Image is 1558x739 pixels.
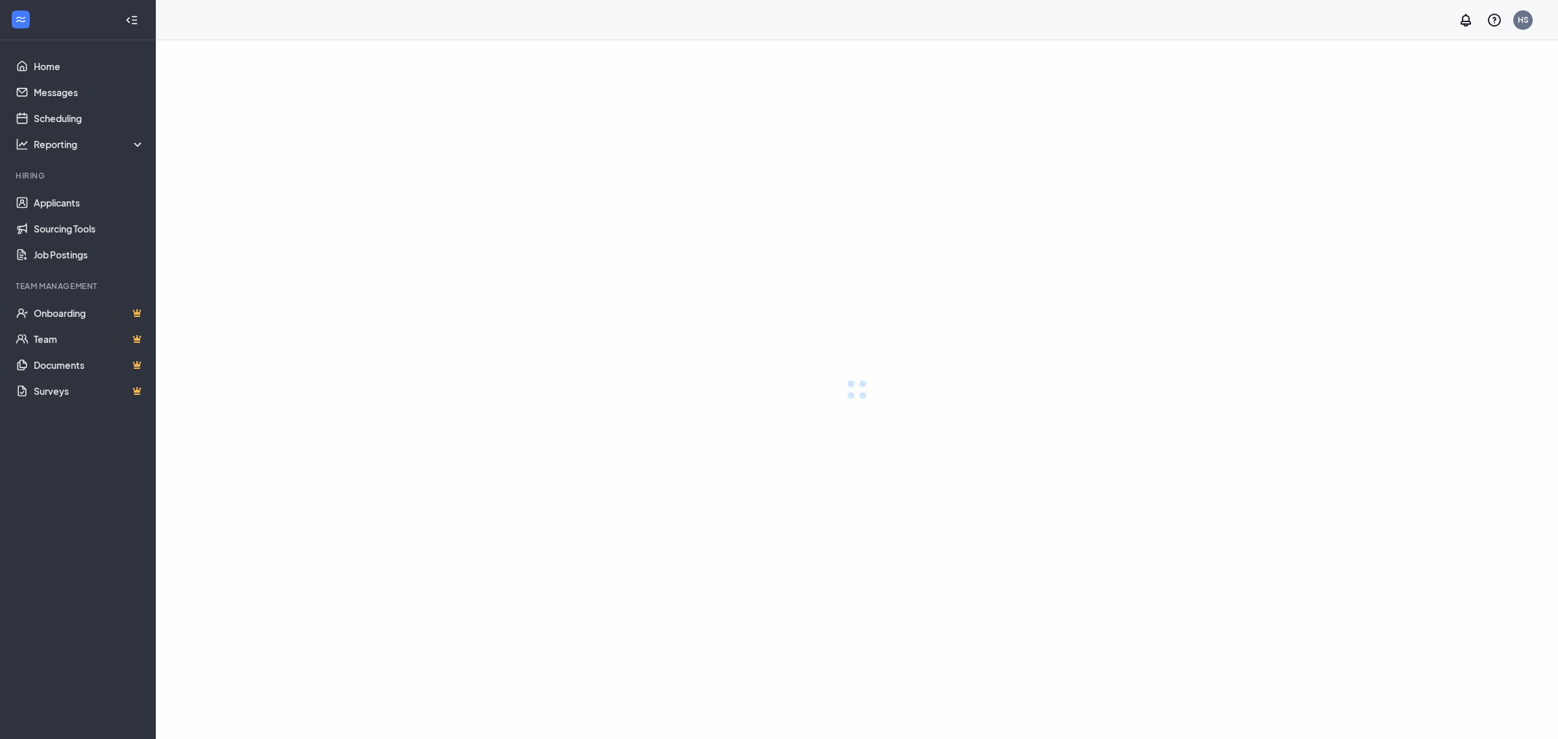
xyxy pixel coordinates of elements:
[1487,12,1502,28] svg: QuestionInfo
[34,216,145,242] a: Sourcing Tools
[1518,14,1529,25] div: HS
[125,14,138,27] svg: Collapse
[34,352,145,378] a: DocumentsCrown
[34,326,145,352] a: TeamCrown
[34,105,145,131] a: Scheduling
[34,79,145,105] a: Messages
[34,53,145,79] a: Home
[34,300,145,326] a: OnboardingCrown
[34,242,145,268] a: Job Postings
[16,281,142,292] div: Team Management
[14,13,27,26] svg: WorkstreamLogo
[34,378,145,404] a: SurveysCrown
[34,138,145,151] div: Reporting
[16,138,29,151] svg: Analysis
[1458,12,1474,28] svg: Notifications
[16,170,142,181] div: Hiring
[34,190,145,216] a: Applicants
